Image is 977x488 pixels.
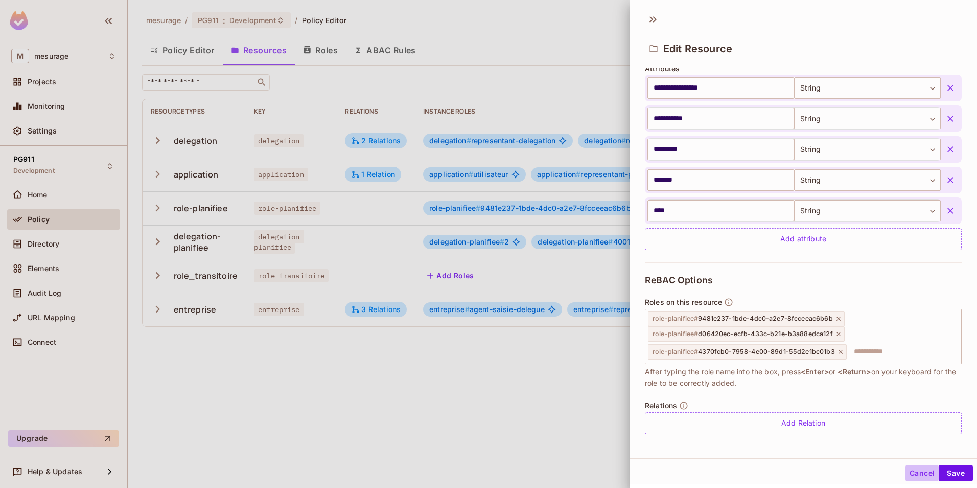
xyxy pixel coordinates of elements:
[794,169,941,191] div: String
[794,139,941,160] div: String
[653,315,833,323] span: 9481e237-1bde-4dc0-a2e7-8fcceeac6b6b
[653,315,698,322] span: role-planifiee #
[794,77,941,99] div: String
[645,402,677,410] span: Relations
[645,366,962,389] span: After typing the role name into the box, press or on your keyboard for the role to be correctly a...
[653,330,698,338] span: role-planifiee #
[838,367,871,376] span: <Return>
[653,348,835,356] span: 4370fcb0-7958-4e00-89d1-55d2e1bc01b3
[648,326,845,342] div: role-planifiee#d06420ec-ecfb-433c-b21e-b3a88edca12f
[648,344,847,360] div: role-planifiee#4370fcb0-7958-4e00-89d1-55d2e1bc01b3
[653,330,833,338] span: d06420ec-ecfb-433c-b21e-b3a88edca12f
[653,348,698,356] span: role-planifiee #
[645,64,680,73] span: Attributes
[645,298,722,306] span: Roles on this resource
[801,367,829,376] span: <Enter>
[645,275,713,285] span: ReBAC Options
[794,108,941,129] div: String
[939,465,973,481] button: Save
[645,412,962,434] div: Add Relation
[794,200,941,221] div: String
[645,228,962,250] div: Add attribute
[663,42,732,55] span: Edit Resource
[648,311,845,326] div: role-planifiee#9481e237-1bde-4dc0-a2e7-8fcceeac6b6b
[905,465,939,481] button: Cancel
